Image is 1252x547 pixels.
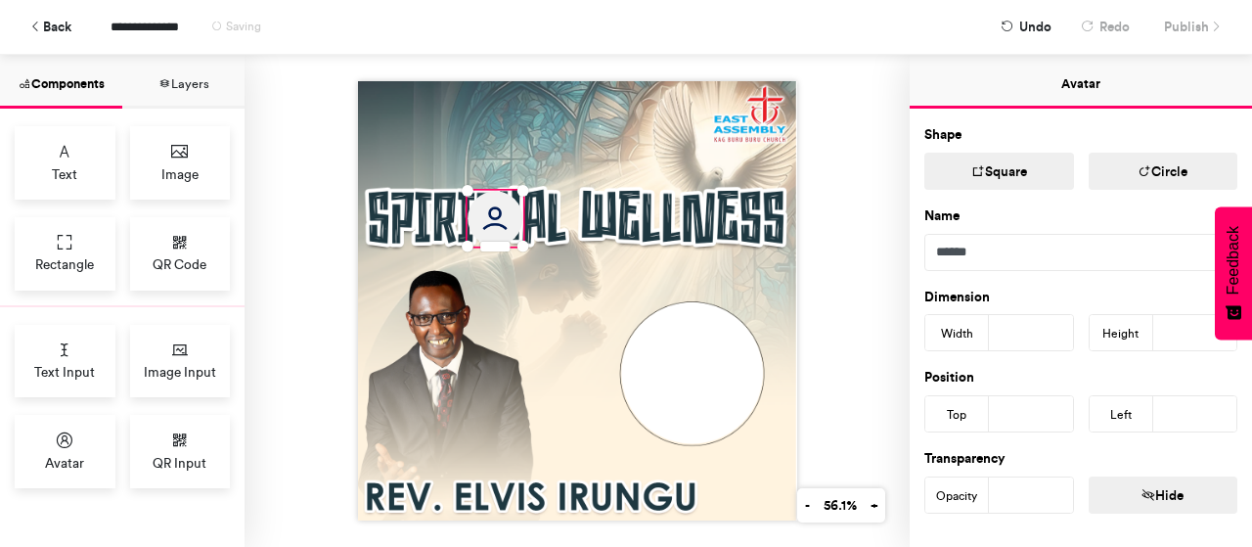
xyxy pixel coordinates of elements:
[924,288,990,307] label: Dimension
[468,191,522,246] img: Avatar
[122,55,245,109] button: Layers
[925,396,989,433] div: Top
[1090,315,1153,352] div: Height
[1089,153,1238,190] button: Circle
[925,478,989,515] div: Opacity
[924,368,974,387] label: Position
[34,362,95,382] span: Text Input
[910,55,1252,109] button: Avatar
[1089,477,1238,514] button: Hide
[1154,449,1229,524] iframe: Drift Widget Chat Controller
[1019,10,1051,44] span: Undo
[797,488,817,523] button: -
[20,10,81,44] button: Back
[1225,226,1242,295] span: Feedback
[924,153,1074,190] button: Square
[924,206,960,226] label: Name
[924,449,1006,469] label: Transparency
[925,315,989,352] div: Width
[161,164,199,184] span: Image
[924,125,961,145] label: Shape
[35,254,94,274] span: Rectangle
[45,453,84,473] span: Avatar
[153,453,206,473] span: QR Input
[816,488,864,523] button: 56.1%
[153,254,206,274] span: QR Code
[144,362,216,382] span: Image Input
[52,164,77,184] span: Text
[863,488,885,523] button: +
[1090,396,1153,433] div: Left
[1215,206,1252,340] button: Feedback - Show survey
[991,10,1061,44] button: Undo
[226,20,261,33] span: Saving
